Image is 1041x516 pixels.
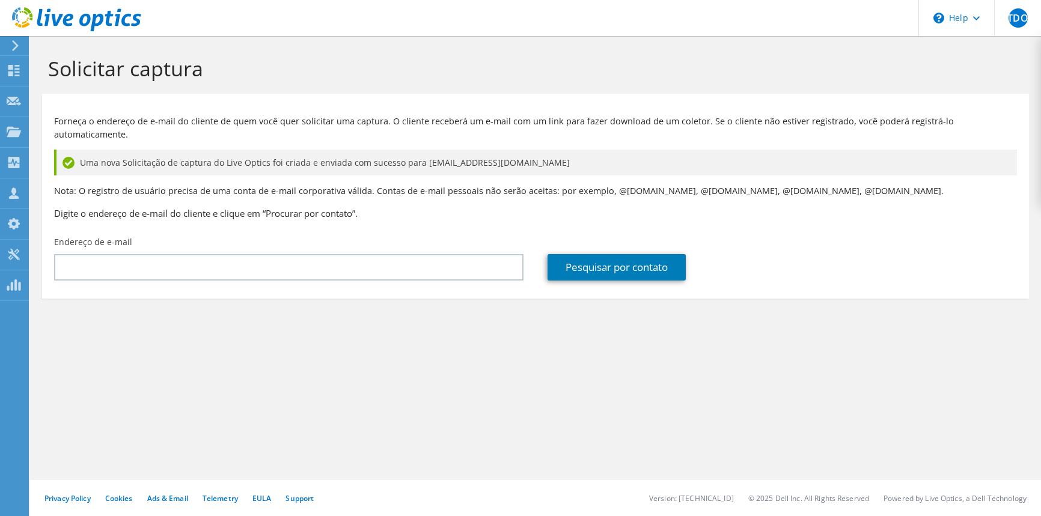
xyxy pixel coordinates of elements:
li: Powered by Live Optics, a Dell Technology [884,493,1027,503]
a: Ads & Email [147,493,188,503]
span: JTDOJ [1009,8,1028,28]
span: Uma nova Solicitação de captura do Live Optics foi criada e enviada com sucesso para [EMAIL_ADDRE... [80,156,570,169]
li: © 2025 Dell Inc. All Rights Reserved [748,493,869,503]
p: Nota: O registro de usuário precisa de uma conta de e-mail corporativa válida. Contas de e-mail p... [54,184,1017,198]
a: Privacy Policy [44,493,91,503]
h3: Digite o endereço de e-mail do cliente e clique em “Procurar por contato”. [54,207,1017,220]
label: Endereço de e-mail [54,236,132,248]
li: Version: [TECHNICAL_ID] [649,493,734,503]
h1: Solicitar captura [48,56,1017,81]
a: Cookies [105,493,133,503]
a: Support [285,493,314,503]
a: Telemetry [203,493,238,503]
svg: \n [933,13,944,23]
a: EULA [252,493,271,503]
a: Pesquisar por contato [548,254,686,281]
p: Forneça o endereço de e-mail do cliente de quem você quer solicitar uma captura. O cliente recebe... [54,115,1017,141]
